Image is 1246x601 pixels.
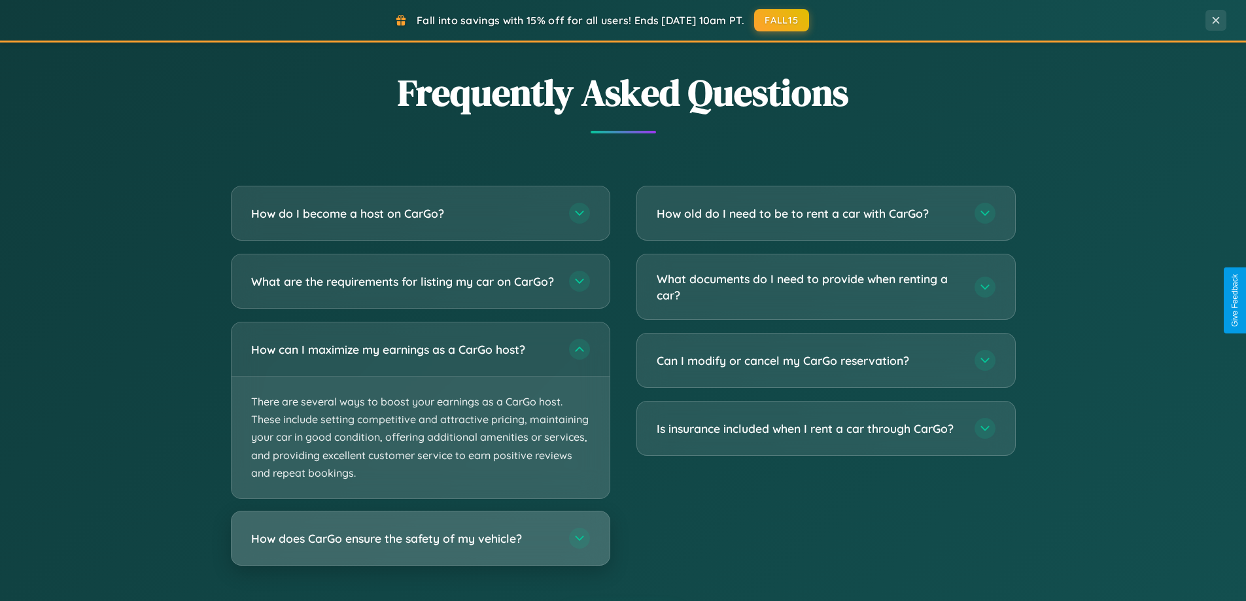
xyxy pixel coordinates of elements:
[657,352,961,369] h3: Can I modify or cancel my CarGo reservation?
[657,205,961,222] h3: How old do I need to be to rent a car with CarGo?
[232,377,610,498] p: There are several ways to boost your earnings as a CarGo host. These include setting competitive ...
[657,271,961,303] h3: What documents do I need to provide when renting a car?
[251,530,556,547] h3: How does CarGo ensure the safety of my vehicle?
[754,9,809,31] button: FALL15
[417,14,744,27] span: Fall into savings with 15% off for all users! Ends [DATE] 10am PT.
[251,205,556,222] h3: How do I become a host on CarGo?
[251,341,556,358] h3: How can I maximize my earnings as a CarGo host?
[1230,274,1239,327] div: Give Feedback
[657,421,961,437] h3: Is insurance included when I rent a car through CarGo?
[231,67,1016,118] h2: Frequently Asked Questions
[251,273,556,290] h3: What are the requirements for listing my car on CarGo?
